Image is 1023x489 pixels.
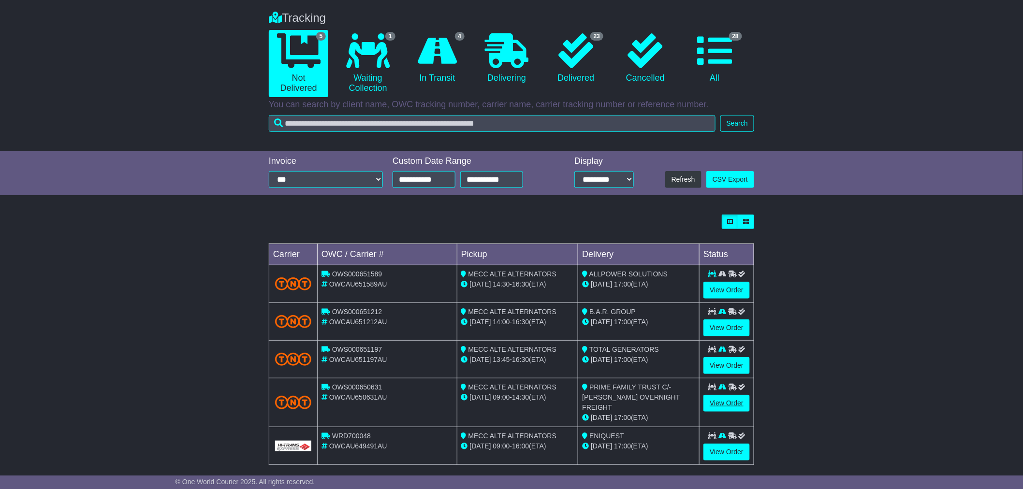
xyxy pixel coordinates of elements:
[329,356,387,363] span: OWCAU651197AU
[332,432,371,440] span: WRD700048
[461,392,574,403] div: - (ETA)
[590,32,603,41] span: 23
[614,356,631,363] span: 17:00
[385,32,395,41] span: 1
[703,357,750,374] a: View Order
[591,318,612,326] span: [DATE]
[614,442,631,450] span: 17:00
[269,156,383,167] div: Invoice
[461,317,574,327] div: - (ETA)
[332,308,382,316] span: OWS000651212
[591,442,612,450] span: [DATE]
[269,30,328,97] a: 5 Not Delivered
[665,171,701,188] button: Refresh
[703,319,750,336] a: View Order
[615,30,675,87] a: Cancelled
[589,345,659,353] span: TOTAL GENERATORS
[493,318,510,326] span: 14:00
[582,279,695,289] div: (ETA)
[329,393,387,401] span: OWCAU650631AU
[700,244,754,265] td: Status
[470,280,491,288] span: [DATE]
[512,280,529,288] span: 16:30
[589,432,624,440] span: ENIQUEST
[578,244,700,265] td: Delivery
[512,393,529,401] span: 14:30
[493,280,510,288] span: 14:30
[512,356,529,363] span: 16:30
[470,442,491,450] span: [DATE]
[582,317,695,327] div: (ETA)
[457,244,578,265] td: Pickup
[461,441,574,451] div: - (ETA)
[468,308,557,316] span: MECC ALTE ALTERNATORS
[614,318,631,326] span: 17:00
[316,32,326,41] span: 5
[468,345,557,353] span: MECC ALTE ALTERNATORS
[318,244,457,265] td: OWC / Carrier #
[175,478,315,486] span: © One World Courier 2025. All rights reserved.
[582,413,695,423] div: (ETA)
[589,270,668,278] span: ALLPOWER SOLUTIONS
[275,277,311,290] img: TNT_Domestic.png
[729,32,742,41] span: 28
[269,244,318,265] td: Carrier
[493,393,510,401] span: 09:00
[393,156,548,167] div: Custom Date Range
[470,356,491,363] span: [DATE]
[329,280,387,288] span: OWCAU651589AU
[582,441,695,451] div: (ETA)
[468,270,557,278] span: MECC ALTE ALTERNATORS
[477,30,536,87] a: Delivering
[493,356,510,363] span: 13:45
[332,270,382,278] span: OWS000651589
[408,30,467,87] a: 4 In Transit
[493,442,510,450] span: 09:00
[468,432,557,440] span: MECC ALTE ALTERNATORS
[269,100,754,110] p: You can search by client name, OWC tracking number, carrier name, carrier tracking number or refe...
[461,355,574,365] div: - (ETA)
[546,30,606,87] a: 23 Delivered
[455,32,465,41] span: 4
[332,383,382,391] span: OWS000650631
[703,282,750,299] a: View Order
[275,353,311,366] img: TNT_Domestic.png
[706,171,754,188] a: CSV Export
[591,280,612,288] span: [DATE]
[470,318,491,326] span: [DATE]
[614,414,631,421] span: 17:00
[589,308,636,316] span: B.A.R. GROUP
[470,393,491,401] span: [DATE]
[685,30,745,87] a: 28 All
[338,30,397,97] a: 1 Waiting Collection
[275,396,311,409] img: TNT_Domestic.png
[264,11,759,25] div: Tracking
[703,444,750,460] a: View Order
[275,315,311,328] img: TNT_Domestic.png
[574,156,634,167] div: Display
[512,442,529,450] span: 16:00
[329,442,387,450] span: OWCAU649491AU
[703,395,750,412] a: View Order
[275,441,311,451] img: GetCarrierServiceLogo
[512,318,529,326] span: 16:30
[329,318,387,326] span: OWCAU651212AU
[720,115,754,132] button: Search
[591,414,612,421] span: [DATE]
[461,279,574,289] div: - (ETA)
[591,356,612,363] span: [DATE]
[468,383,557,391] span: MECC ALTE ALTERNATORS
[582,383,680,411] span: PRIME FAMILY TRUST C/- [PERSON_NAME] OVERNIGHT FREIGHT
[582,355,695,365] div: (ETA)
[614,280,631,288] span: 17:00
[332,345,382,353] span: OWS000651197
